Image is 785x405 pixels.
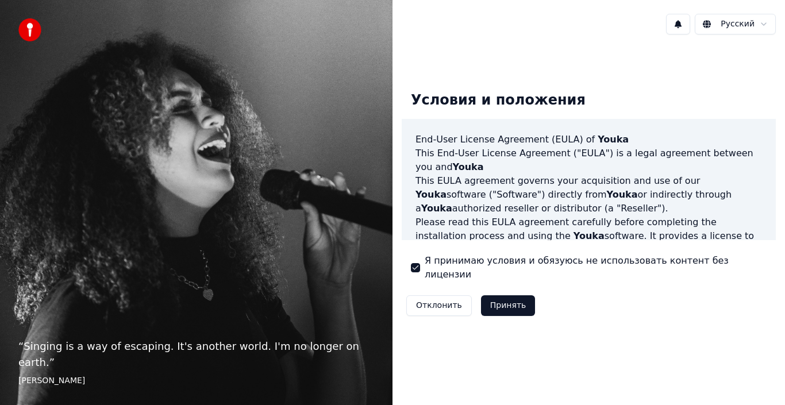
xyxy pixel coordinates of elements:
p: This EULA agreement governs your acquisition and use of our software ("Software") directly from o... [415,174,762,215]
span: Youka [574,230,605,241]
img: youka [18,18,41,41]
footer: [PERSON_NAME] [18,375,374,387]
span: Youka [453,161,484,172]
button: Отклонить [406,295,472,316]
p: Please read this EULA agreement carefully before completing the installation process and using th... [415,215,762,271]
div: Условия и положения [402,82,595,119]
p: This End-User License Agreement ("EULA") is a legal agreement between you and [415,146,762,174]
span: Youka [421,203,452,214]
h3: End-User License Agreement (EULA) of [415,133,762,146]
label: Я принимаю условия и обязуюсь не использовать контент без лицензии [425,254,767,281]
span: Youka [415,189,447,200]
button: Принять [481,295,536,316]
span: Youka [598,134,629,145]
p: “ Singing is a way of escaping. It's another world. I'm no longer on earth. ” [18,338,374,371]
span: Youka [607,189,638,200]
